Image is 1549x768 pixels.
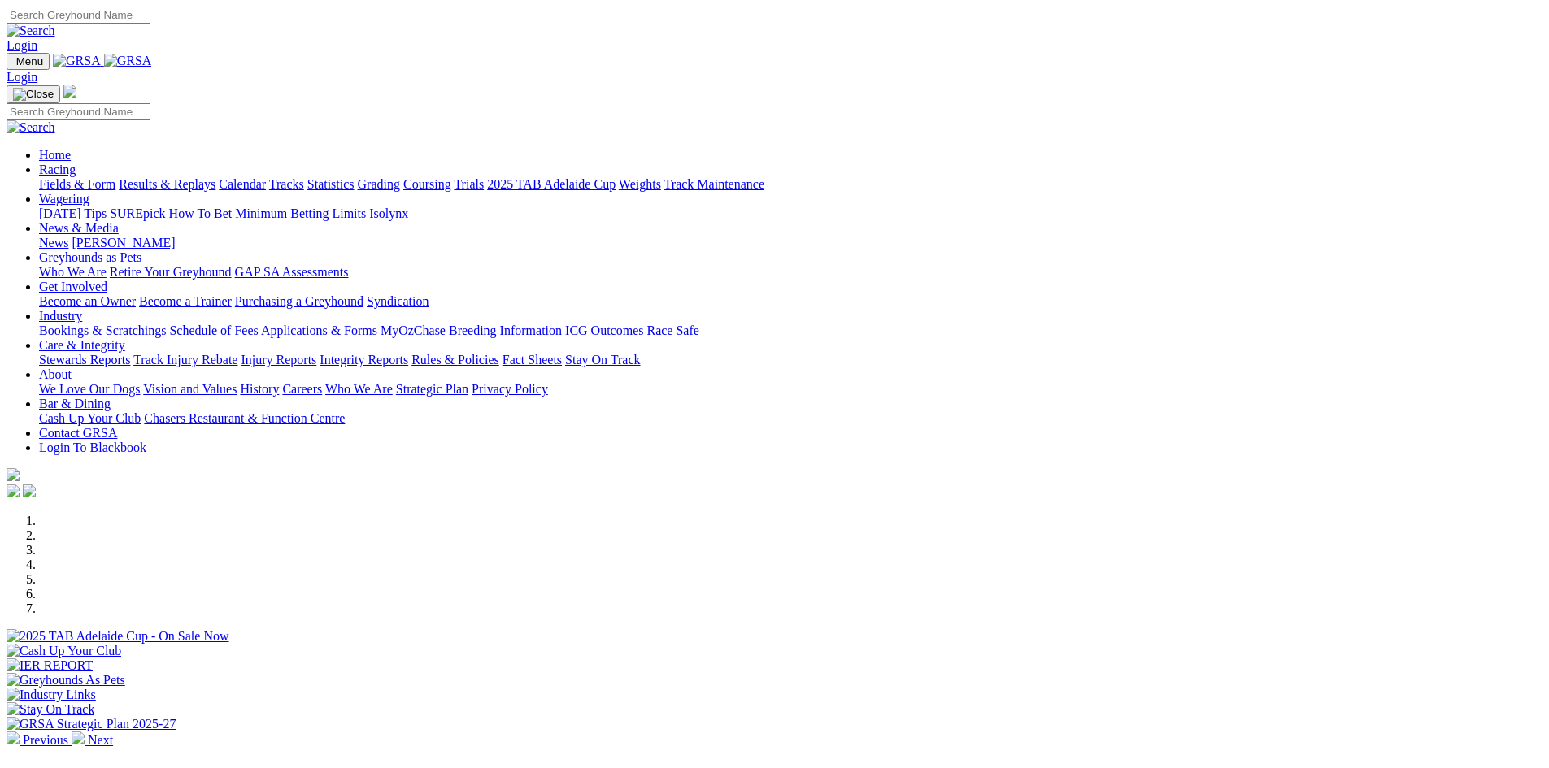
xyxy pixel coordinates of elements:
[261,323,377,337] a: Applications & Forms
[110,206,165,220] a: SUREpick
[39,309,82,323] a: Industry
[72,236,175,249] a: [PERSON_NAME]
[39,426,117,440] a: Contact GRSA
[169,206,233,220] a: How To Bet
[7,688,96,702] img: Industry Links
[39,367,72,381] a: About
[7,70,37,84] a: Login
[454,177,484,191] a: Trials
[619,177,661,191] a: Weights
[72,733,113,747] a: Next
[72,731,85,744] img: chevron-right-pager-white.svg
[7,38,37,52] a: Login
[7,658,93,673] img: IER REPORT
[487,177,616,191] a: 2025 TAB Adelaide Cup
[39,148,71,162] a: Home
[16,55,43,67] span: Menu
[7,7,150,24] input: Search
[7,103,150,120] input: Search
[39,206,1542,221] div: Wagering
[664,177,764,191] a: Track Maintenance
[7,733,72,747] a: Previous
[320,353,408,367] a: Integrity Reports
[7,702,94,717] img: Stay On Track
[7,24,55,38] img: Search
[282,382,322,396] a: Careers
[39,294,136,308] a: Become an Owner
[39,338,125,352] a: Care & Integrity
[7,673,125,688] img: Greyhounds As Pets
[104,54,152,68] img: GRSA
[449,323,562,337] a: Breeding Information
[241,353,316,367] a: Injury Reports
[7,468,20,481] img: logo-grsa-white.png
[39,411,141,425] a: Cash Up Your Club
[39,353,130,367] a: Stewards Reports
[235,294,363,308] a: Purchasing a Greyhound
[7,484,20,497] img: facebook.svg
[411,353,499,367] a: Rules & Policies
[7,53,50,70] button: Toggle navigation
[240,382,279,396] a: History
[369,206,408,220] a: Isolynx
[39,265,107,279] a: Who We Are
[235,206,366,220] a: Minimum Betting Limits
[39,265,1542,280] div: Greyhounds as Pets
[269,177,304,191] a: Tracks
[472,382,548,396] a: Privacy Policy
[7,717,176,731] img: GRSA Strategic Plan 2025-27
[53,54,101,68] img: GRSA
[39,323,166,337] a: Bookings & Scratchings
[358,177,400,191] a: Grading
[39,440,146,454] a: Login To Blackbook
[39,192,89,206] a: Wagering
[39,236,1542,250] div: News & Media
[88,733,113,747] span: Next
[403,177,451,191] a: Coursing
[23,733,68,747] span: Previous
[39,323,1542,338] div: Industry
[144,411,345,425] a: Chasers Restaurant & Function Centre
[39,280,107,293] a: Get Involved
[381,323,446,337] a: MyOzChase
[39,397,111,410] a: Bar & Dining
[7,731,20,744] img: chevron-left-pager-white.svg
[7,629,229,644] img: 2025 TAB Adelaide Cup - On Sale Now
[63,85,76,98] img: logo-grsa-white.png
[7,644,121,658] img: Cash Up Your Club
[39,177,115,191] a: Fields & Form
[367,294,429,308] a: Syndication
[39,236,68,249] a: News
[39,411,1542,426] div: Bar & Dining
[39,221,119,235] a: News & Media
[169,323,258,337] a: Schedule of Fees
[565,353,640,367] a: Stay On Track
[503,353,562,367] a: Fact Sheets
[133,353,237,367] a: Track Injury Rebate
[7,85,60,103] button: Toggle navigation
[39,177,1542,192] div: Racing
[219,177,266,191] a: Calendar
[307,177,355,191] a: Statistics
[39,382,140,396] a: We Love Our Dogs
[235,265,349,279] a: GAP SA Assessments
[110,265,232,279] a: Retire Your Greyhound
[39,353,1542,367] div: Care & Integrity
[23,484,36,497] img: twitter.svg
[646,323,698,337] a: Race Safe
[39,250,141,264] a: Greyhounds as Pets
[39,163,76,176] a: Racing
[7,120,55,135] img: Search
[396,382,468,396] a: Strategic Plan
[565,323,643,337] a: ICG Outcomes
[39,206,107,220] a: [DATE] Tips
[39,294,1542,309] div: Get Involved
[143,382,237,396] a: Vision and Values
[139,294,232,308] a: Become a Trainer
[39,382,1542,397] div: About
[325,382,393,396] a: Who We Are
[119,177,215,191] a: Results & Replays
[13,88,54,101] img: Close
